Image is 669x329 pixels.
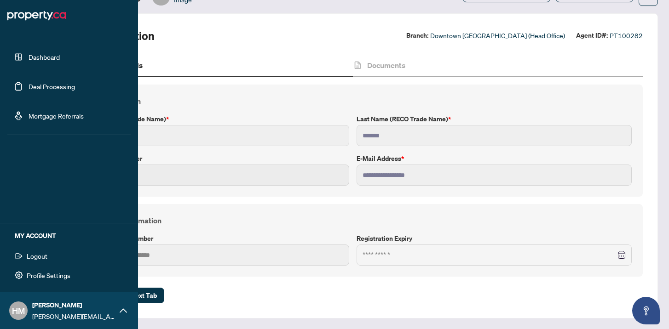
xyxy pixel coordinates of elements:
[27,249,47,263] span: Logout
[32,311,115,321] span: [PERSON_NAME][EMAIL_ADDRESS][DOMAIN_NAME]
[131,288,157,303] span: Next Tab
[29,112,84,120] a: Mortgage Referrals
[7,267,131,283] button: Profile Settings
[74,96,632,107] h4: Contact Information
[123,288,164,303] button: Next Tab
[357,233,632,244] label: Registration Expiry
[406,30,428,41] label: Branch:
[74,114,349,124] label: First Name (RECO Trade Name)
[27,268,70,283] span: Profile Settings
[632,297,660,324] button: Open asap
[32,300,115,310] span: [PERSON_NAME]
[29,82,75,91] a: Deal Processing
[430,30,565,41] span: Downtown [GEOGRAPHIC_DATA] (Head Office)
[610,30,643,41] span: PT100282
[74,215,632,226] h4: RECO License Information
[7,8,66,23] img: logo
[367,60,405,71] h4: Documents
[357,114,632,124] label: Last Name (RECO Trade Name)
[7,248,131,264] button: Logout
[74,233,349,244] label: RECO Registration Number
[576,30,608,41] label: Agent ID#:
[74,153,349,164] label: Primary Phone Number
[357,153,632,164] label: E-mail Address
[29,53,60,61] a: Dashboard
[12,304,25,317] span: HM
[15,231,131,241] h5: MY ACCOUNT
